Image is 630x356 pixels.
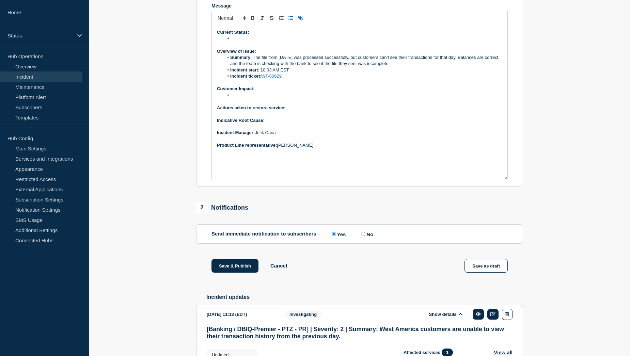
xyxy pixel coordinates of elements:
strong: Indicative Root Cause: [217,118,265,123]
div: Send immediate notification to subscribers [211,231,508,237]
button: Toggle ordered list [277,14,286,22]
input: Yes [332,232,336,236]
div: [DATE] 11:13 (EDT) [207,309,275,320]
button: Toggle strikethrough text [267,14,277,22]
p: Send immediate notification to subscribers [211,231,316,237]
input: No [361,232,365,236]
span: 2 [196,202,208,213]
h3: [Banking / DBIQ-Premier - PTZ - PR] | Severity: 2 | Summary: West America customers are unable to... [207,326,513,340]
p: Jetik Cana [217,130,502,136]
button: Save & Publish [211,259,258,273]
div: Message [211,3,508,9]
button: Toggle bold text [248,14,257,22]
strong: Actions taken to restore service: [217,105,286,110]
strong: Overview of issue: [217,49,256,54]
li: : The file from [DATE] was processed successfully, but customers can’t see their transactions for... [224,54,503,67]
button: Cancel [270,263,287,269]
a: WT-60629 [261,74,282,79]
strong: Current Status: [217,30,249,35]
strong: Product Line representative: [217,143,277,148]
li: : [224,73,503,79]
span: Investigating [285,310,321,318]
button: Save as draft [464,259,508,273]
button: Toggle bulleted list [286,14,296,22]
div: Message [212,25,507,180]
strong: Customer Impact: [217,86,255,91]
button: Toggle italic text [257,14,267,22]
p: [PERSON_NAME] [217,142,502,148]
strong: Incident start [230,67,258,72]
span: Font size [215,14,248,22]
button: Toggle link [296,14,305,22]
label: No [359,231,373,237]
label: Yes [330,231,346,237]
button: Show details [427,311,464,317]
strong: Incident ticket [230,74,260,79]
h2: Incident updates [206,294,523,300]
div: Notifications [196,202,248,213]
p: Status [7,33,73,38]
li: : 10:03 AM EST [224,67,503,73]
strong: Incident Manager: [217,130,255,135]
strong: Summary [230,55,250,60]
